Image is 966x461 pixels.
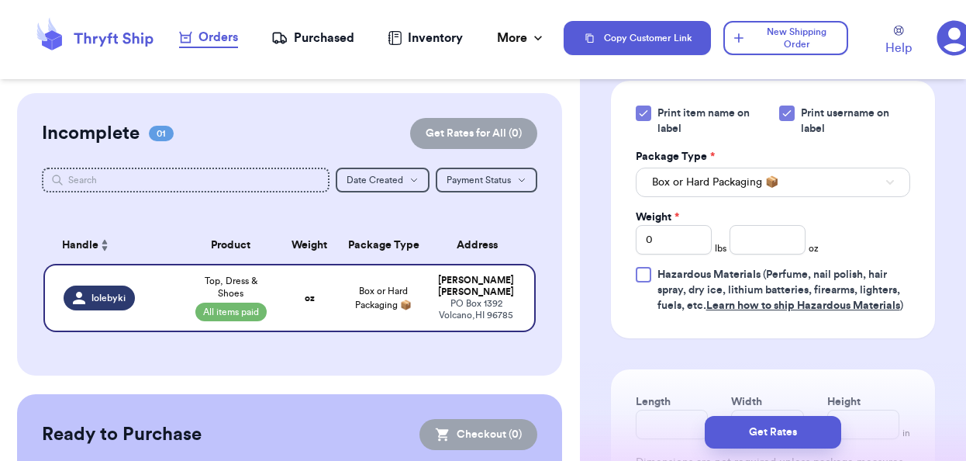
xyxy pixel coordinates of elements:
div: More [497,29,546,47]
button: Get Rates [705,416,841,449]
h2: Incomplete [42,121,140,146]
span: 01 [149,126,174,141]
a: Purchased [271,29,354,47]
label: Length [636,394,671,410]
span: (Perfume, nail polish, hair spray, dry ice, lithium batteries, firearms, lighters, fuels, etc. ) [657,269,903,311]
span: oz [809,242,819,255]
span: Help [885,39,912,57]
a: Orders [179,28,238,48]
button: Copy Customer Link [564,21,711,55]
label: Weight [636,210,679,225]
h2: Ready to Purchase [42,422,202,447]
button: Get Rates for All (0) [410,118,537,149]
label: Package Type [636,149,715,165]
input: Search [42,168,329,192]
strong: oz [305,293,315,303]
span: lbs [715,242,726,255]
a: Help [885,26,912,57]
span: Box or Hard Packaging 📦 [652,175,778,190]
th: Product [181,227,280,264]
div: [PERSON_NAME] [PERSON_NAME] [436,275,516,298]
div: PO Box 1392 Volcano , HI 96785 [436,298,516,321]
button: Sort ascending [98,236,111,255]
button: Box or Hard Packaging 📦 [636,168,910,197]
div: Orders [179,28,238,47]
span: Top, Dress & Shoes [191,275,271,300]
span: lolebyki [91,292,126,304]
th: Package Type [339,227,427,264]
label: Width [731,394,762,410]
button: Payment Status [436,168,537,192]
span: Date Created [347,175,403,185]
label: Height [827,394,861,410]
span: Print username on label [801,106,910,137]
th: Address [427,227,536,264]
span: Hazardous Materials [657,269,761,280]
span: Box or Hard Packaging 📦 [355,286,412,310]
span: Payment Status [447,175,511,185]
a: Inventory [388,29,463,47]
span: Handle [62,237,98,254]
button: Date Created [336,168,430,192]
span: Print item name on label [657,106,771,137]
span: All items paid [195,303,267,321]
button: New Shipping Order [723,21,848,55]
th: Weight [280,227,339,264]
button: Checkout (0) [419,419,537,450]
a: Learn how to ship Hazardous Materials [706,300,900,311]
